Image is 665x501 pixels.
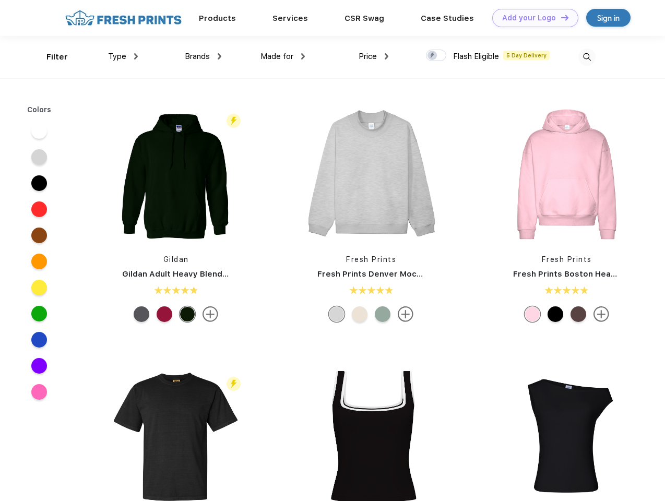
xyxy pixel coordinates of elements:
a: Gildan Adult Heavy Blend 8 Oz. 50/50 Hooded Sweatshirt [122,269,350,279]
a: Sign in [586,9,631,27]
img: DT [561,15,568,20]
img: more.svg [398,306,413,322]
div: Buttermilk [352,306,367,322]
img: func=resize&h=266 [106,105,245,244]
img: flash_active_toggle.svg [227,377,241,391]
div: Sage Green [375,306,390,322]
div: Ash Grey [329,306,345,322]
img: dropdown.png [301,53,305,59]
a: Fresh Prints [346,255,396,264]
a: Gildan [163,255,189,264]
span: Brands [185,52,210,61]
img: desktop_search.svg [578,49,596,66]
span: Made for [260,52,293,61]
div: Add your Logo [502,14,556,22]
div: Forest Green [180,306,195,322]
img: more.svg [203,306,218,322]
div: Pink [525,306,540,322]
a: Fresh Prints Denver Mock Neck Heavyweight Sweatshirt [317,269,544,279]
img: func=resize&h=266 [497,105,636,244]
span: Price [359,52,377,61]
img: func=resize&h=266 [302,105,441,244]
span: 5 Day Delivery [503,51,550,60]
div: Charcoal [134,306,149,322]
span: Type [108,52,126,61]
a: Products [199,14,236,23]
img: fo%20logo%202.webp [62,9,185,27]
img: dropdown.png [134,53,138,59]
img: dropdown.png [385,53,388,59]
span: Flash Eligible [453,52,499,61]
div: Antiq Cherry Red [157,306,172,322]
img: dropdown.png [218,53,221,59]
div: Filter [46,51,68,63]
img: flash_active_toggle.svg [227,114,241,128]
div: Black [548,306,563,322]
a: Fresh Prints [542,255,592,264]
div: Dark Chocolate [571,306,586,322]
div: Colors [19,104,60,115]
div: Sign in [597,12,620,24]
img: more.svg [593,306,609,322]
